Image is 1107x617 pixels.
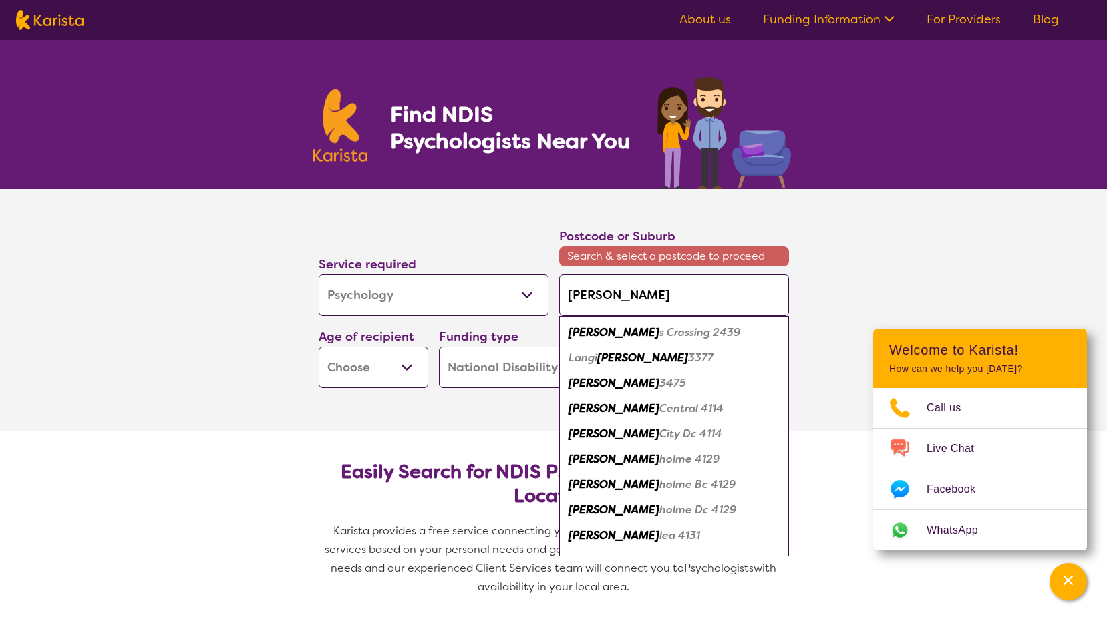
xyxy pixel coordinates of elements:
label: Funding type [439,329,518,345]
div: Loganholme Bc 4129 [566,472,782,497]
img: Karista logo [16,10,84,30]
div: Langi Logan 3377 [566,345,782,371]
span: Psychologists [684,561,754,575]
span: Search & select a postcode to proceed [559,246,789,266]
span: Facebook [927,479,991,499]
em: [PERSON_NAME] [569,401,659,415]
a: For Providers [927,11,1001,27]
em: [PERSON_NAME] [597,351,688,365]
em: [PERSON_NAME] [569,452,659,466]
em: holme 4129 [659,452,720,466]
em: s Crossing 2439 [659,325,740,339]
em: Reserve 4133 [659,554,729,568]
label: Age of recipient [319,329,414,345]
p: How can we help you [DATE]? [889,363,1071,375]
div: Loganlea 4131 [566,523,782,548]
label: Postcode or Suburb [559,228,675,244]
div: Channel Menu [873,329,1087,550]
h2: Easily Search for NDIS Psychologists by Need & Location [329,460,778,508]
img: Karista logo [313,89,368,162]
em: Langi [569,351,597,365]
em: [PERSON_NAME] [569,325,659,339]
em: lea 4131 [659,528,700,542]
div: Logan 3475 [566,371,782,396]
em: [PERSON_NAME] [569,427,659,441]
img: psychology [653,72,794,189]
span: Karista provides a free service connecting you with Psychologists and other disability services b... [325,524,786,575]
div: Loganholme 4129 [566,447,782,472]
span: Call us [927,398,977,418]
div: Logans Crossing 2439 [566,320,782,345]
input: Type [559,274,789,316]
label: Service required [319,256,416,272]
em: [PERSON_NAME] [569,528,659,542]
em: [PERSON_NAME] [569,554,659,568]
ul: Choose channel [873,388,1087,550]
em: holme Dc 4129 [659,503,736,517]
span: WhatsApp [927,520,994,540]
em: City Dc 4114 [659,427,722,441]
em: Central 4114 [659,401,724,415]
a: Web link opens in a new tab. [873,510,1087,550]
a: Funding Information [763,11,895,27]
em: 3475 [659,376,686,390]
div: Loganholme Dc 4129 [566,497,782,523]
span: Live Chat [927,439,990,459]
a: About us [679,11,731,27]
div: Logan Central 4114 [566,396,782,421]
em: [PERSON_NAME] [569,503,659,517]
em: holme Bc 4129 [659,477,736,491]
h2: Welcome to Karista! [889,342,1071,358]
div: Logan Reserve 4133 [566,548,782,574]
div: Logan City Dc 4114 [566,421,782,447]
em: [PERSON_NAME] [569,477,659,491]
a: Blog [1033,11,1059,27]
button: Channel Menu [1050,563,1087,600]
h1: Find NDIS Psychologists Near You [390,101,637,154]
em: 3377 [688,351,714,365]
em: [PERSON_NAME] [569,376,659,390]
